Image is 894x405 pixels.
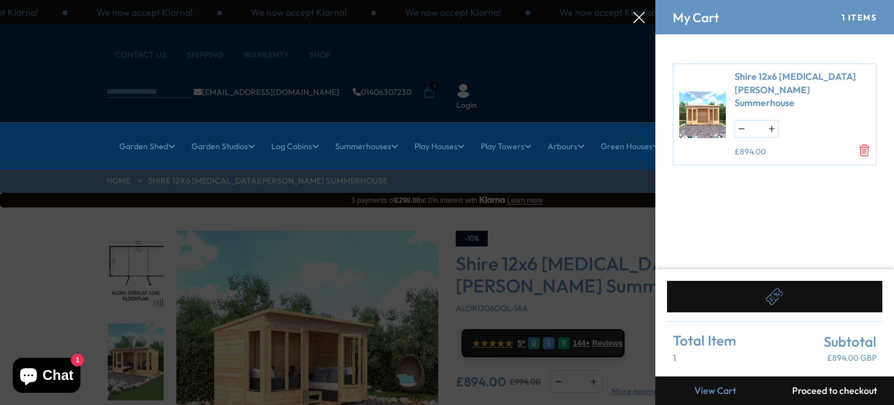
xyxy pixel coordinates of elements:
[824,334,877,348] span: Subtotal
[735,70,870,109] a: Shire 12x6 [MEDICAL_DATA][PERSON_NAME] Summerhouse
[481,132,531,161] a: Play Towers
[191,132,255,161] a: Garden Studios
[842,13,877,23] div: 1 Items
[673,333,736,347] span: Total Item
[858,145,870,156] a: Remove Shire 12x6 Alora Pent Summerhouse
[335,132,398,161] a: Summerhouses
[824,353,877,364] p: £894.00 GBP
[673,351,736,364] p: 1
[9,358,84,396] inbox-online-store-chat: Shopify online store chat
[775,376,894,405] button: Proceed to checkout
[414,132,464,161] a: Play Houses
[119,132,175,161] a: Garden Shed
[271,132,319,161] a: Log Cabins
[735,146,766,158] ins: £894.00
[655,376,775,405] a: View Cart
[601,132,659,161] a: Green Houses
[673,10,719,25] h4: My Cart
[548,132,584,161] a: Arbours
[748,121,765,137] input: Quantity for Shire 12x6 Alora Pent Summerhouse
